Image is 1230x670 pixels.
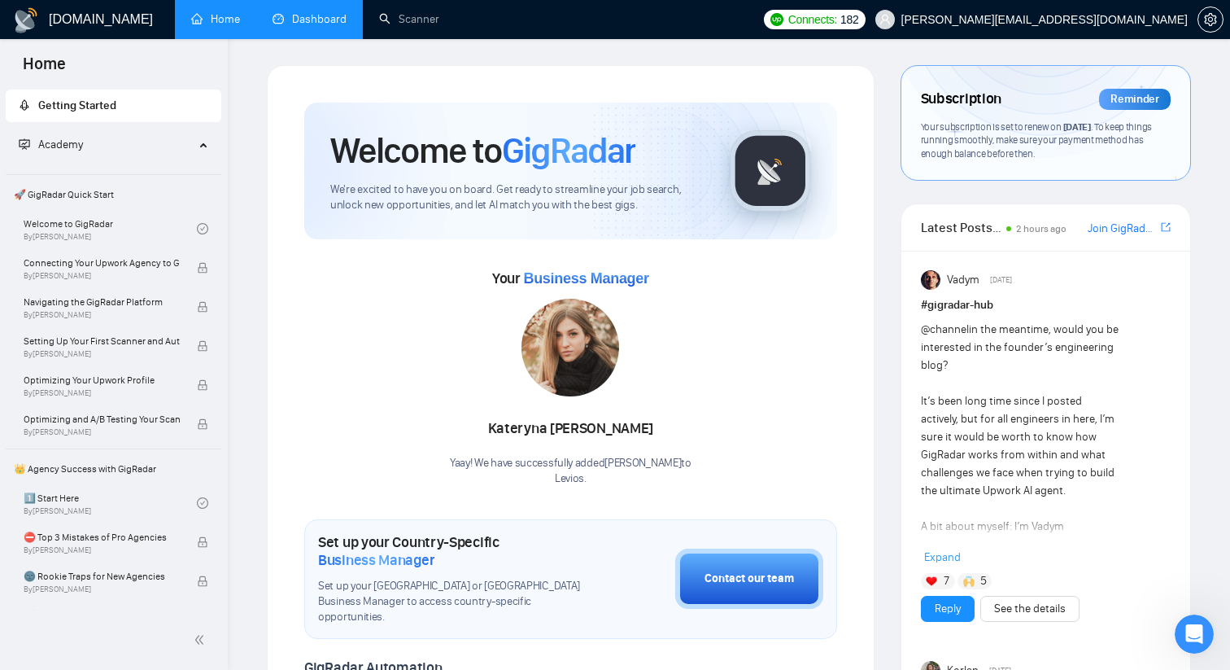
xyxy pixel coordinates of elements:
span: By [PERSON_NAME] [24,388,180,398]
span: lock [197,301,208,313]
span: lock [197,576,208,587]
span: By [PERSON_NAME] [24,271,180,281]
span: lock [197,340,208,352]
span: Business Manager [318,551,434,569]
span: Connecting Your Upwork Agency to GigRadar [24,255,180,271]
iframe: Intercom live chat [1175,615,1214,654]
p: Levios . [450,471,691,487]
span: [DATE] [1063,120,1091,133]
span: By [PERSON_NAME] [24,310,180,320]
span: 🚀 GigRadar Quick Start [7,178,220,211]
span: lock [197,418,208,430]
span: fund-projection-screen [19,138,30,150]
button: See the details [980,596,1080,622]
a: Reply [935,600,961,618]
span: check-circle [197,223,208,234]
span: Home [10,52,79,86]
a: setting [1197,13,1223,26]
button: Reply [921,596,975,622]
span: lock [197,536,208,548]
span: Getting Started [38,99,116,112]
span: We're excited to have you on board. Get ready to streamline your job search, unlock new opportuni... [330,182,704,213]
span: Academy [19,138,83,151]
img: ❤️ [926,576,937,587]
span: By [PERSON_NAME] [24,585,180,594]
img: 🙌 [963,576,975,587]
span: Optimizing Your Upwork Profile [24,372,180,388]
span: 5 [980,573,987,589]
span: user [879,14,891,25]
span: Business Manager [523,270,648,287]
span: @channel [921,322,969,336]
img: Vadym [921,270,940,290]
h1: Welcome to [330,129,635,173]
a: See the details [994,600,1066,618]
li: Getting Started [6,90,221,122]
img: logo [13,7,39,33]
button: Contact our team [675,549,823,609]
span: ☠️ Fatal Traps for Solo Freelancers [24,607,180,624]
span: Your [492,269,649,287]
a: export [1161,220,1171,235]
span: lock [197,379,208,391]
span: check-circle [197,497,208,509]
span: Subscription [921,85,1001,113]
span: By [PERSON_NAME] [24,349,180,359]
span: 👑 Agency Success with GigRadar [7,453,220,485]
span: Vadym [947,271,979,289]
span: By [PERSON_NAME] [24,427,180,437]
span: Set up your [GEOGRAPHIC_DATA] or [GEOGRAPHIC_DATA] Business Manager to access country-specific op... [318,579,594,625]
img: gigradar-logo.png [730,130,811,212]
span: Connects: [788,11,837,28]
span: 7 [944,573,949,589]
div: Contact our team [704,570,794,588]
span: Academy [38,138,83,151]
span: Optimizing and A/B Testing Your Scanner for Better Results [24,411,180,427]
span: By [PERSON_NAME] [24,545,180,555]
div: Kateryna [PERSON_NAME] [450,415,691,443]
a: Join GigRadar Slack Community [1088,220,1158,238]
span: Navigating the GigRadar Platform [24,294,180,310]
div: Reminder [1099,89,1171,110]
img: upwork-logo.png [770,13,783,26]
span: double-left [194,632,210,648]
a: homeHome [191,12,240,26]
button: setting [1197,7,1223,33]
h1: Set up your Country-Specific [318,533,594,569]
a: searchScanner [379,12,439,26]
h1: # gigradar-hub [921,296,1171,314]
div: Yaay! We have successfully added [PERSON_NAME] to [450,456,691,487]
img: 1687098681414-124.jpg [521,299,619,396]
span: Latest Posts from the GigRadar Community [921,217,1001,238]
span: Setting Up Your First Scanner and Auto-Bidder [24,333,180,349]
a: dashboardDashboard [273,12,347,26]
span: 🌚 Rookie Traps for New Agencies [24,568,180,585]
span: lock [197,262,208,274]
span: ⛔ Top 3 Mistakes of Pro Agencies [24,529,180,545]
span: rocket [19,99,30,111]
span: export [1161,221,1171,234]
a: 1️⃣ Start HereBy[PERSON_NAME] [24,485,197,521]
span: 182 [840,11,858,28]
a: Welcome to GigRadarBy[PERSON_NAME] [24,211,197,247]
span: Expand [924,550,961,564]
span: 2 hours ago [1016,223,1066,234]
span: Your subscription is set to renew on . To keep things running smoothly, make sure your payment me... [921,120,1152,160]
span: setting [1198,13,1223,26]
span: GigRadar [502,129,635,173]
span: [DATE] [990,273,1012,287]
